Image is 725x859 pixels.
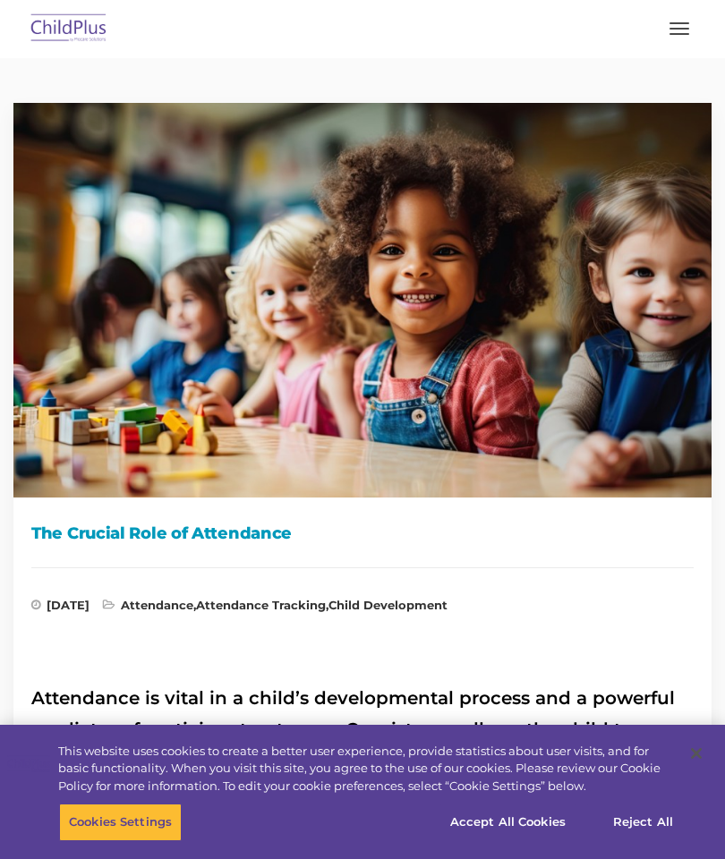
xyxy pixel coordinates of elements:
button: Accept All Cookies [440,804,576,841]
span: [DATE] [31,600,90,617]
a: Attendance [121,598,193,612]
h1: The Crucial Role of Attendance [31,520,694,547]
span: , , [103,600,448,617]
div: This website uses cookies to create a better user experience, provide statistics about user visit... [58,743,675,795]
button: Reject All [587,804,699,841]
a: Child Development [328,598,448,612]
button: Close [677,734,716,773]
button: Cookies Settings [59,804,182,841]
a: Attendance Tracking [196,598,326,612]
img: ChildPlus by Procare Solutions [27,8,111,50]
